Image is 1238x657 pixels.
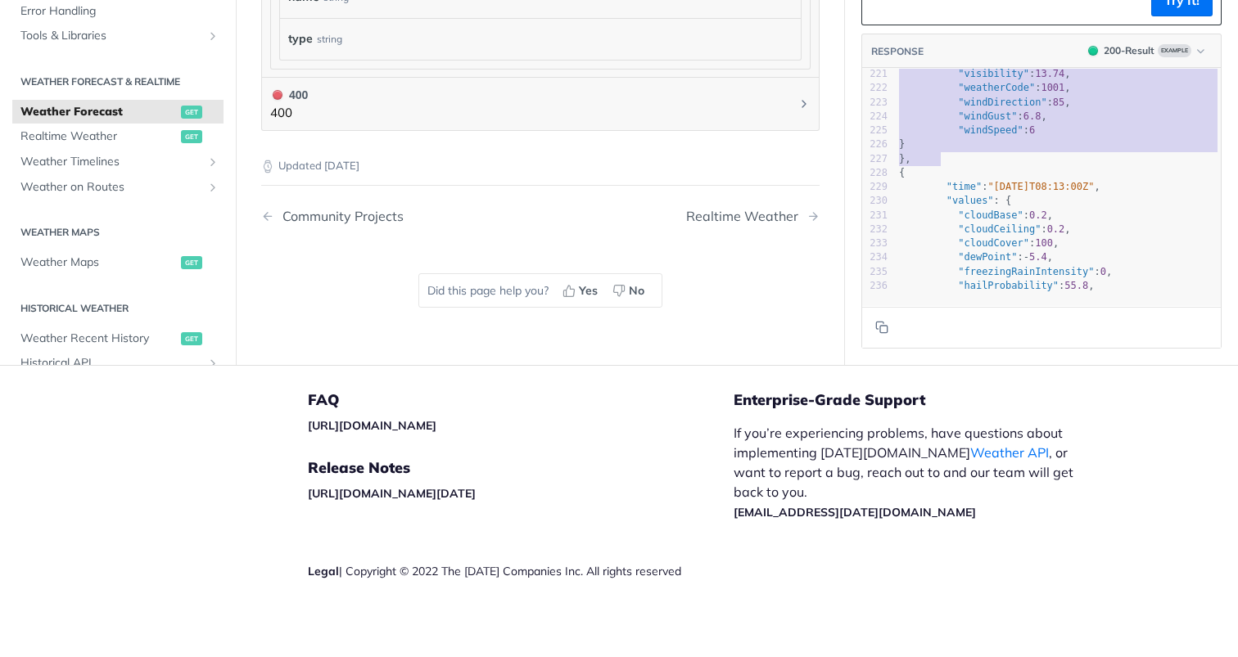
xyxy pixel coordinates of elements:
span: 100 [1035,237,1053,249]
h5: Enterprise-Grade Support [734,390,1117,410]
span: : , [899,110,1047,122]
div: 221 [862,67,888,81]
a: Legal [308,564,339,578]
span: get [181,130,202,143]
label: type [288,27,313,51]
span: 0.2 [1029,209,1047,221]
span: 6.8 [1023,110,1041,122]
button: Show subpages for Weather Timelines [206,155,219,169]
h5: FAQ [308,390,734,410]
div: 224 [862,110,888,124]
h2: Weather Maps [12,225,224,240]
span: : , [899,209,1053,221]
span: : , [899,237,1059,249]
div: 200 - Result [1104,43,1154,58]
a: Tools & LibrariesShow subpages for Tools & Libraries [12,24,224,48]
a: [EMAIL_ADDRESS][DATE][DOMAIN_NAME] [734,505,976,520]
span: Example [1158,44,1191,57]
h2: Weather Forecast & realtime [12,74,224,89]
h5: Release Notes [308,458,734,478]
a: Weather on RoutesShow subpages for Weather on Routes [12,175,224,200]
div: 232 [862,223,888,236]
span: "cloudBase" [958,209,1023,221]
button: Show subpages for Historical API [206,357,219,370]
button: RESPONSE [870,43,924,60]
div: 230 [862,194,888,208]
span: Realtime Weather [20,128,177,145]
span: Weather Timelines [20,154,202,170]
p: Updated [DATE] [261,158,820,174]
div: | Copyright © 2022 The [DATE] Companies Inc. All rights reserved [308,563,734,579]
button: Show subpages for Weather on Routes [206,181,219,194]
span: "weatherCode" [958,82,1035,93]
span: "windSpeed" [958,124,1023,136]
a: Weather API [970,444,1049,461]
button: 400 400400 [270,86,811,123]
span: }, [899,153,911,164]
div: 228 [862,166,888,180]
div: 231 [862,209,888,223]
h2: Historical Weather [12,301,224,316]
span: "dewPoint" [958,251,1017,263]
span: : , [899,181,1100,192]
a: Weather Forecastget [12,100,224,124]
div: 225 [862,124,888,137]
span: get [181,106,202,119]
span: "cloudCeiling" [958,223,1041,235]
a: Next Page: Realtime Weather [686,209,820,224]
span: 400 [273,90,282,100]
div: 233 [862,236,888,250]
span: "cloudCover" [958,237,1029,249]
a: [URL][DOMAIN_NAME] [308,418,436,433]
p: 400 [270,104,308,123]
span: Weather Recent History [20,331,177,347]
a: Historical APIShow subpages for Historical API [12,351,224,376]
svg: Chevron [797,97,811,110]
span: 85 [1053,97,1064,108]
a: Weather Recent Historyget [12,326,224,351]
div: 229 [862,180,888,194]
span: : , [899,68,1071,79]
div: 235 [862,265,888,279]
div: 223 [862,96,888,110]
span: : , [899,82,1071,93]
a: Weather Mapsget [12,250,224,275]
div: Did this page help you? [418,273,662,308]
span: - [1023,251,1029,263]
span: Historical API [20,355,202,371]
div: Community Projects [274,209,404,224]
div: 222 [862,81,888,95]
button: 200200-ResultExample [1080,43,1213,59]
button: No [607,278,653,303]
span: 6 [1029,124,1035,136]
span: Weather Maps [20,254,177,271]
span: Error Handling [20,3,219,20]
span: "values" [947,195,994,206]
a: Weather TimelinesShow subpages for Weather Timelines [12,150,224,174]
span: Yes [579,282,598,299]
button: Copy to clipboard [870,315,893,340]
span: 0 [1100,266,1106,277]
span: 200 [1088,46,1098,56]
span: } [899,138,905,150]
span: "hailProbability" [958,280,1059,291]
a: Realtime Weatherget [12,124,224,149]
span: "freezingRainIntensity" [958,266,1094,277]
span: : , [899,266,1112,277]
span: : , [899,223,1071,235]
span: 1001 [1041,82,1064,93]
span: "windDirection" [958,97,1046,108]
div: 227 [862,152,888,166]
div: 400 [270,86,308,104]
button: Show subpages for Tools & Libraries [206,29,219,43]
a: Previous Page: Community Projects [261,209,500,224]
div: string [317,27,342,51]
a: [URL][DOMAIN_NAME][DATE] [308,486,476,501]
div: 234 [862,250,888,264]
span: Weather Forecast [20,104,177,120]
span: get [181,256,202,269]
span: "windGust" [958,110,1017,122]
span: : , [899,280,1095,291]
div: 236 [862,279,888,293]
span: Tools & Libraries [20,28,202,44]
